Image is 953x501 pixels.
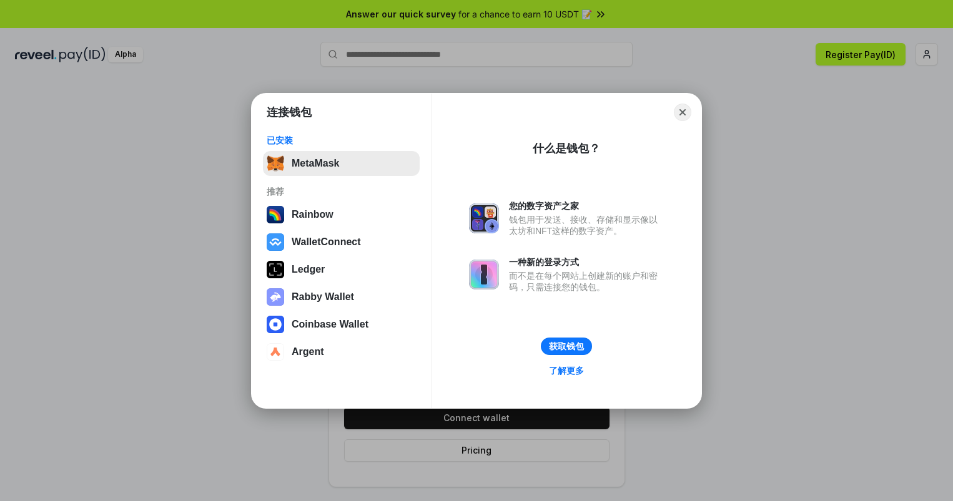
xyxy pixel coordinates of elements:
div: Rabby Wallet [292,291,354,303]
div: 推荐 [267,186,416,197]
img: svg+xml,%3Csvg%20xmlns%3D%22http%3A%2F%2Fwww.w3.org%2F2000%2Fsvg%22%20width%3D%2228%22%20height%3... [267,261,284,278]
button: Rainbow [263,202,420,227]
div: Argent [292,346,324,358]
div: 而不是在每个网站上创建新的账户和密码，只需连接您的钱包。 [509,270,664,293]
div: 您的数字资产之家 [509,200,664,212]
img: svg+xml,%3Csvg%20xmlns%3D%22http%3A%2F%2Fwww.w3.org%2F2000%2Fsvg%22%20fill%3D%22none%22%20viewBox... [267,288,284,306]
button: Rabby Wallet [263,285,420,309]
div: 一种新的登录方式 [509,256,664,268]
img: svg+xml,%3Csvg%20xmlns%3D%22http%3A%2F%2Fwww.w3.org%2F2000%2Fsvg%22%20fill%3D%22none%22%20viewBox... [469,260,499,289]
button: MetaMask [263,151,420,176]
img: svg+xml,%3Csvg%20width%3D%22120%22%20height%3D%22120%22%20viewBox%3D%220%200%20120%20120%22%20fil... [267,206,284,223]
img: svg+xml,%3Csvg%20xmlns%3D%22http%3A%2F%2Fwww.w3.org%2F2000%2Fsvg%22%20fill%3D%22none%22%20viewBox... [469,203,499,233]
div: MetaMask [292,158,339,169]
div: WalletConnect [292,236,361,248]
button: WalletConnect [263,230,420,255]
button: Argent [263,339,420,364]
div: 了解更多 [549,365,584,376]
div: Rainbow [292,209,333,220]
div: 钱包用于发送、接收、存储和显示像以太坊和NFT这样的数字资产。 [509,214,664,236]
button: 获取钱包 [541,338,592,355]
div: 获取钱包 [549,341,584,352]
div: 什么是钱包？ [533,141,600,156]
h1: 连接钱包 [267,105,312,120]
img: svg+xml,%3Csvg%20width%3D%2228%22%20height%3D%2228%22%20viewBox%3D%220%200%2028%2028%22%20fill%3D... [267,316,284,333]
button: Coinbase Wallet [263,312,420,337]
img: svg+xml,%3Csvg%20width%3D%2228%22%20height%3D%2228%22%20viewBox%3D%220%200%2028%2028%22%20fill%3D... [267,233,284,251]
img: svg+xml,%3Csvg%20fill%3D%22none%22%20height%3D%2233%22%20viewBox%3D%220%200%2035%2033%22%20width%... [267,155,284,172]
img: svg+xml,%3Csvg%20width%3D%2228%22%20height%3D%2228%22%20viewBox%3D%220%200%2028%2028%22%20fill%3D... [267,343,284,361]
a: 了解更多 [541,362,591,379]
button: Close [674,104,691,121]
button: Ledger [263,257,420,282]
div: 已安装 [267,135,416,146]
div: Ledger [292,264,325,275]
div: Coinbase Wallet [292,319,368,330]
